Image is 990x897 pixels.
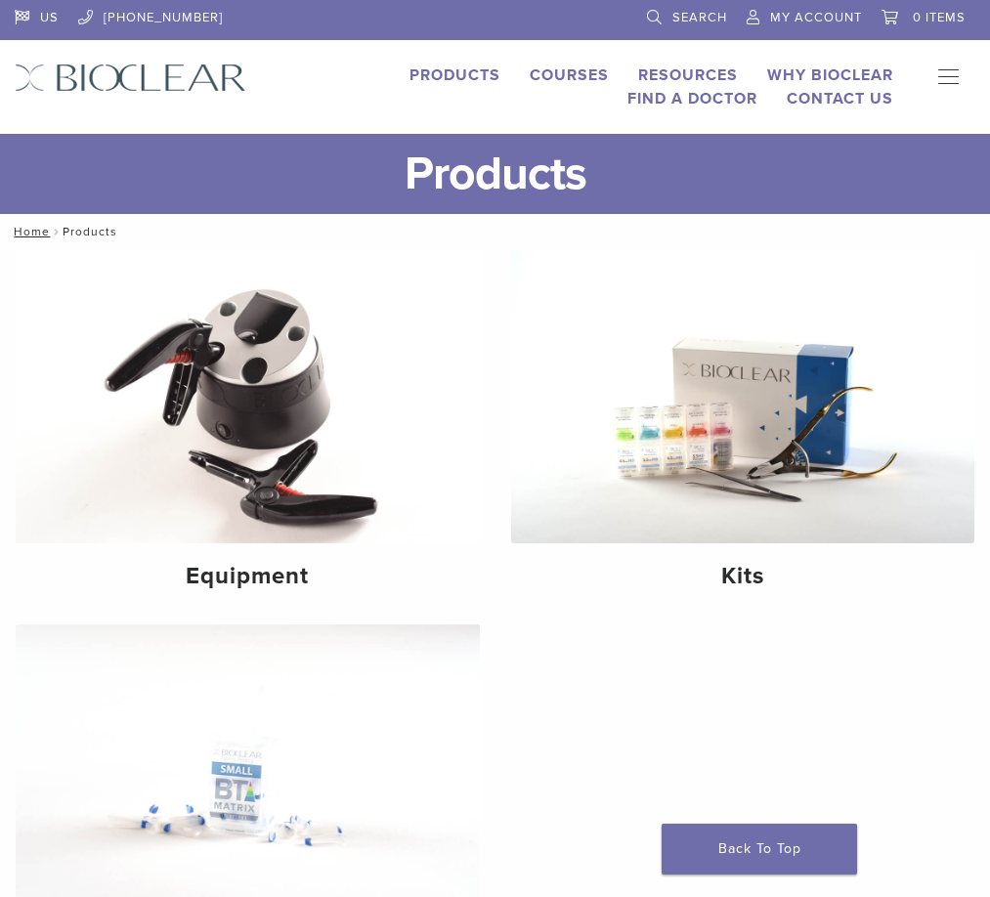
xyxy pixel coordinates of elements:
[638,65,738,85] a: Resources
[923,64,975,93] nav: Primary Navigation
[767,65,893,85] a: Why Bioclear
[770,10,862,25] span: My Account
[511,250,975,543] img: Kits
[511,250,975,607] a: Kits
[16,250,480,607] a: Equipment
[672,10,727,25] span: Search
[31,559,464,594] h4: Equipment
[913,10,966,25] span: 0 items
[50,227,63,236] span: /
[409,65,500,85] a: Products
[8,225,50,238] a: Home
[527,559,960,594] h4: Kits
[662,824,857,875] a: Back To Top
[16,250,480,543] img: Equipment
[627,89,757,108] a: Find A Doctor
[787,89,893,108] a: Contact Us
[530,65,609,85] a: Courses
[15,64,246,92] img: Bioclear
